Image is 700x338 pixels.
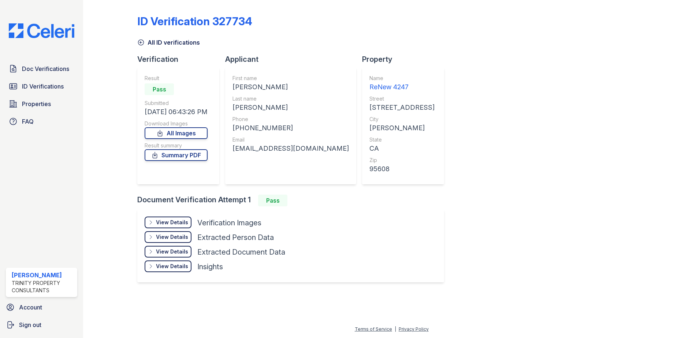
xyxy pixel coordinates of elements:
a: All Images [145,127,208,139]
div: Property [362,54,450,64]
div: [EMAIL_ADDRESS][DOMAIN_NAME] [232,143,349,154]
div: Document Verification Attempt 1 [137,195,450,206]
a: ID Verifications [6,79,77,94]
div: Last name [232,95,349,102]
a: Name ReNew 4247 [369,75,435,92]
a: Summary PDF [145,149,208,161]
div: Trinity Property Consultants [12,279,74,294]
div: Result [145,75,208,82]
a: All ID verifications [137,38,200,47]
div: Email [232,136,349,143]
div: Submitted [145,99,208,107]
div: View Details [156,263,188,270]
div: [PERSON_NAME] [232,102,349,113]
span: ID Verifications [22,82,64,91]
span: Sign out [19,320,41,329]
div: | [395,326,396,332]
div: Applicant [225,54,362,64]
div: [PERSON_NAME] [369,123,435,133]
span: Account [19,303,42,312]
div: Download Images [145,120,208,127]
div: [PHONE_NUMBER] [232,123,349,133]
div: View Details [156,233,188,241]
a: Account [3,300,80,315]
div: 95608 [369,164,435,174]
div: [PERSON_NAME] [12,271,74,279]
div: Name [369,75,435,82]
a: Terms of Service [355,326,392,332]
div: Zip [369,157,435,164]
a: Sign out [3,318,80,332]
a: Doc Verifications [6,61,77,76]
div: Pass [258,195,287,206]
div: State [369,136,435,143]
div: Insights [197,262,223,272]
div: CA [369,143,435,154]
div: Pass [145,83,174,95]
div: Verification Images [197,218,261,228]
div: ReNew 4247 [369,82,435,92]
div: Extracted Document Data [197,247,285,257]
a: Properties [6,97,77,111]
span: FAQ [22,117,34,126]
a: Privacy Policy [399,326,429,332]
div: [DATE] 06:43:26 PM [145,107,208,117]
div: City [369,116,435,123]
div: Phone [232,116,349,123]
span: Doc Verifications [22,64,69,73]
div: First name [232,75,349,82]
img: CE_Logo_Blue-a8612792a0a2168367f1c8372b55b34899dd931a85d93a1a3d3e32e68fde9ad4.png [3,23,80,38]
div: View Details [156,248,188,255]
div: View Details [156,219,188,226]
span: Properties [22,99,51,108]
div: ID Verification 327734 [137,15,252,28]
div: [STREET_ADDRESS] [369,102,435,113]
div: Street [369,95,435,102]
div: Result summary [145,142,208,149]
div: [PERSON_NAME] [232,82,349,92]
div: Extracted Person Data [197,232,274,243]
a: FAQ [6,114,77,129]
div: Verification [137,54,225,64]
